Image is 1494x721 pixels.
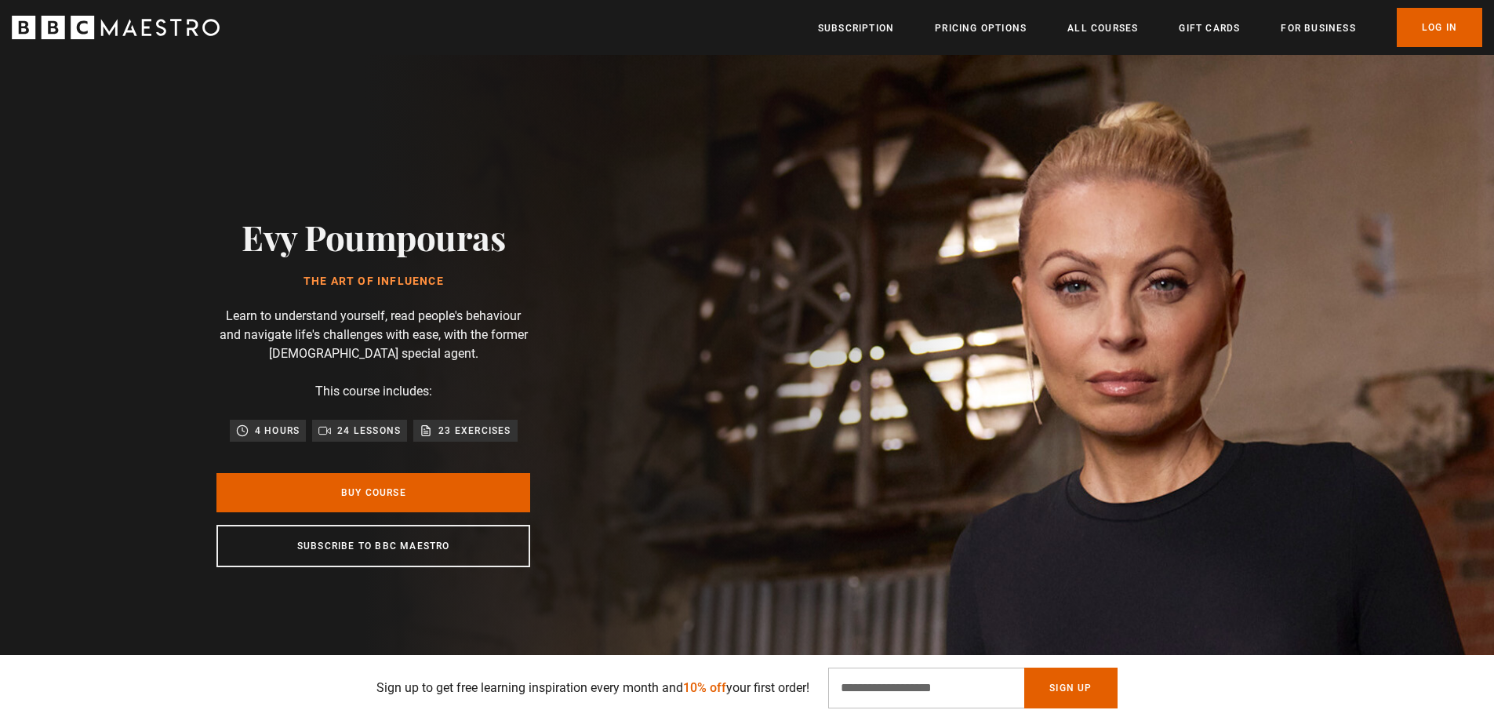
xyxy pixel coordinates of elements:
[683,680,726,695] span: 10% off
[216,525,530,567] a: Subscribe to BBC Maestro
[1024,668,1117,708] button: Sign Up
[935,20,1027,36] a: Pricing Options
[1067,20,1138,36] a: All Courses
[242,217,505,257] h2: Evy Poumpouras
[337,423,401,439] p: 24 lessons
[1397,8,1482,47] a: Log In
[1281,20,1355,36] a: For business
[315,382,432,401] p: This course includes:
[12,16,220,39] svg: BBC Maestro
[255,423,300,439] p: 4 hours
[242,275,505,288] h1: The Art of Influence
[216,307,530,363] p: Learn to understand yourself, read people's behaviour and navigate life's challenges with ease, w...
[818,8,1482,47] nav: Primary
[216,473,530,512] a: Buy Course
[818,20,894,36] a: Subscription
[376,679,809,697] p: Sign up to get free learning inspiration every month and your first order!
[1179,20,1240,36] a: Gift Cards
[438,423,511,439] p: 23 exercises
